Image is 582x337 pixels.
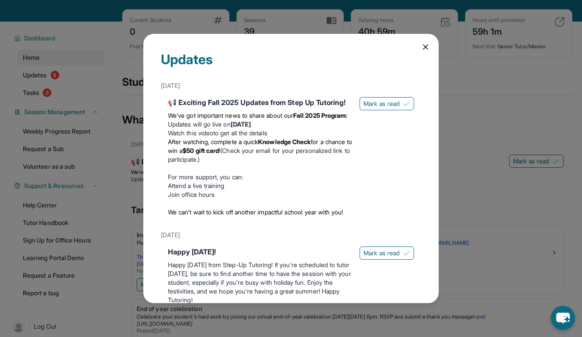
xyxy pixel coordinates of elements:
[168,246,353,257] div: Happy [DATE]!
[161,78,421,94] div: [DATE]
[161,227,421,243] div: [DATE]
[551,306,575,330] button: chat-button
[168,112,293,119] span: We’ve got important news to share about our
[168,173,353,181] p: For more support, you can:
[168,182,225,189] a: Attend a live training
[182,147,219,154] strong: $50 gift card
[364,99,400,108] span: Mark as read
[360,97,414,110] button: Mark as read
[168,129,213,137] a: Watch this video
[360,246,414,260] button: Mark as read
[219,147,220,154] span: !
[168,261,353,304] p: Happy [DATE] from Step-Up Tutoring! If you're scheduled to tutor [DATE], be sure to find another ...
[168,138,353,164] li: (Check your email for your personalized link to participate.)
[258,138,311,145] strong: Knowledge Check
[293,112,347,119] strong: Fall 2025 Program:
[168,120,353,129] li: Updates will go live on
[168,191,215,198] a: Join office hours
[403,100,410,107] img: Mark as read
[364,249,400,257] span: Mark as read
[168,97,353,108] div: 📢 Exciting Fall 2025 Updates from Step Up Tutoring!
[231,120,251,128] strong: [DATE]
[168,138,258,145] span: After watching, complete a quick
[161,51,421,78] div: Updates
[403,250,410,257] img: Mark as read
[168,208,343,216] span: We can’t wait to kick off another impactful school year with you!
[168,129,353,138] li: to get all the details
